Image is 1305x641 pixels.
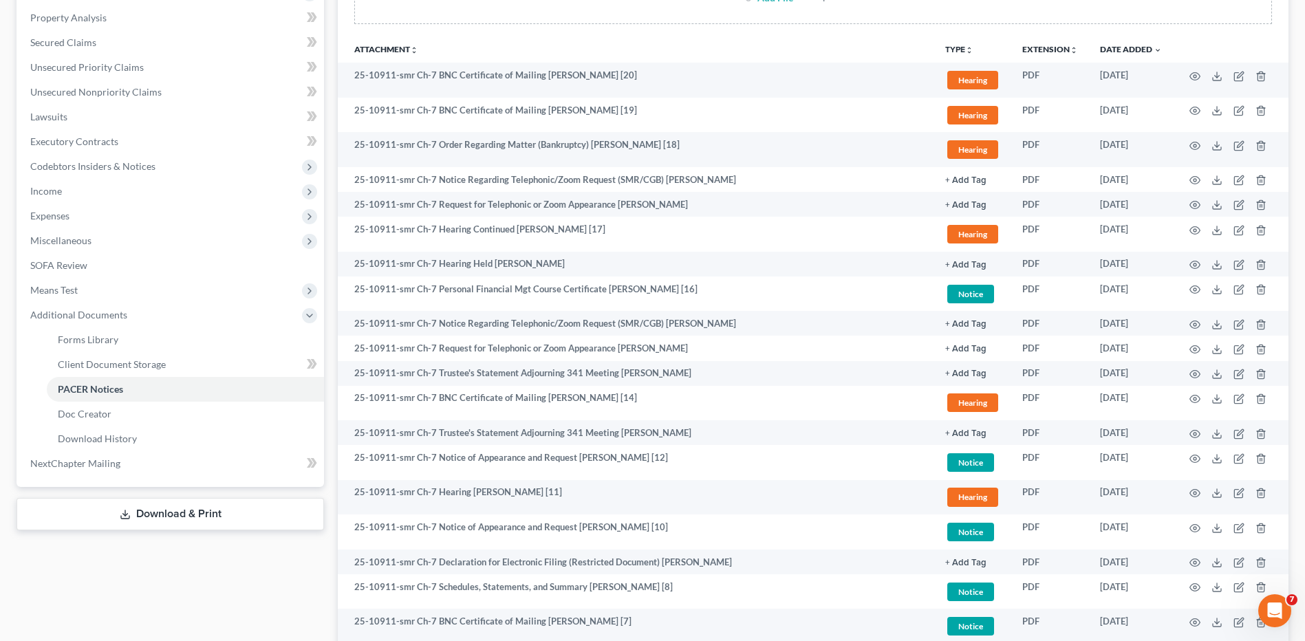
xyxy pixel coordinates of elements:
[945,521,1000,543] a: Notice
[945,369,986,378] button: + Add Tag
[945,486,1000,508] a: Hearing
[30,259,87,271] span: SOFA Review
[1011,311,1089,336] td: PDF
[945,451,1000,474] a: Notice
[1011,217,1089,252] td: PDF
[945,317,1000,330] a: + Add Tag
[1089,480,1173,515] td: [DATE]
[338,445,934,480] td: 25-10911-smr Ch-7 Notice of Appearance and Request [PERSON_NAME] [12]
[1089,192,1173,217] td: [DATE]
[945,176,986,185] button: + Add Tag
[945,391,1000,414] a: Hearing
[19,105,324,129] a: Lawsuits
[1011,574,1089,609] td: PDF
[338,217,934,252] td: 25-10911-smr Ch-7 Hearing Continued [PERSON_NAME] [17]
[947,140,998,159] span: Hearing
[1100,44,1162,54] a: Date Added expand_more
[30,61,144,73] span: Unsecured Priority Claims
[410,46,418,54] i: unfold_more
[1011,386,1089,421] td: PDF
[945,580,1000,603] a: Notice
[30,210,69,221] span: Expenses
[1258,594,1291,627] iframe: Intercom live chat
[945,429,986,438] button: + Add Tag
[947,453,994,472] span: Notice
[338,420,934,445] td: 25-10911-smr Ch-7 Trustee's Statement Adjourning 341 Meeting [PERSON_NAME]
[947,71,998,89] span: Hearing
[947,583,994,601] span: Notice
[1089,514,1173,550] td: [DATE]
[1089,336,1173,360] td: [DATE]
[338,514,934,550] td: 25-10911-smr Ch-7 Notice of Appearance and Request [PERSON_NAME] [10]
[19,6,324,30] a: Property Analysis
[338,574,934,609] td: 25-10911-smr Ch-7 Schedules, Statements, and Summary [PERSON_NAME] [8]
[945,104,1000,127] a: Hearing
[947,393,998,412] span: Hearing
[1286,594,1297,605] span: 7
[965,46,973,54] i: unfold_more
[945,138,1000,161] a: Hearing
[1011,336,1089,360] td: PDF
[1154,46,1162,54] i: expand_more
[945,367,1000,380] a: + Add Tag
[30,309,127,320] span: Additional Documents
[58,433,137,444] span: Download History
[338,98,934,133] td: 25-10911-smr Ch-7 BNC Certificate of Mailing [PERSON_NAME] [19]
[1011,276,1089,312] td: PDF
[1089,574,1173,609] td: [DATE]
[945,69,1000,91] a: Hearing
[1089,63,1173,98] td: [DATE]
[19,80,324,105] a: Unsecured Nonpriority Claims
[338,336,934,360] td: 25-10911-smr Ch-7 Request for Telephonic or Zoom Appearance [PERSON_NAME]
[58,408,111,420] span: Doc Creator
[30,235,91,246] span: Miscellaneous
[1089,276,1173,312] td: [DATE]
[945,615,1000,638] a: Notice
[945,558,986,567] button: + Add Tag
[947,106,998,124] span: Hearing
[1089,132,1173,167] td: [DATE]
[1089,550,1173,574] td: [DATE]
[58,358,166,370] span: Client Document Storage
[1011,98,1089,133] td: PDF
[338,480,934,515] td: 25-10911-smr Ch-7 Hearing [PERSON_NAME] [11]
[947,488,998,506] span: Hearing
[1011,445,1089,480] td: PDF
[58,383,123,395] span: PACER Notices
[1011,252,1089,276] td: PDF
[1089,217,1173,252] td: [DATE]
[338,167,934,192] td: 25-10911-smr Ch-7 Notice Regarding Telephonic/Zoom Request (SMR/CGB) [PERSON_NAME]
[945,261,986,270] button: + Add Tag
[945,283,1000,305] a: Notice
[47,327,324,352] a: Forms Library
[1089,445,1173,480] td: [DATE]
[19,253,324,278] a: SOFA Review
[1089,311,1173,336] td: [DATE]
[30,457,120,469] span: NextChapter Mailing
[1011,361,1089,386] td: PDF
[1011,514,1089,550] td: PDF
[30,185,62,197] span: Income
[30,86,162,98] span: Unsecured Nonpriority Claims
[945,201,986,210] button: + Add Tag
[30,135,118,147] span: Executory Contracts
[945,320,986,329] button: + Add Tag
[945,173,1000,186] a: + Add Tag
[945,426,1000,439] a: + Add Tag
[30,284,78,296] span: Means Test
[58,334,118,345] span: Forms Library
[1089,361,1173,386] td: [DATE]
[30,36,96,48] span: Secured Claims
[945,556,1000,569] a: + Add Tag
[1089,167,1173,192] td: [DATE]
[338,192,934,217] td: 25-10911-smr Ch-7 Request for Telephonic or Zoom Appearance [PERSON_NAME]
[1011,192,1089,217] td: PDF
[30,12,107,23] span: Property Analysis
[354,44,418,54] a: Attachmentunfold_more
[338,63,934,98] td: 25-10911-smr Ch-7 BNC Certificate of Mailing [PERSON_NAME] [20]
[1089,420,1173,445] td: [DATE]
[47,352,324,377] a: Client Document Storage
[1011,550,1089,574] td: PDF
[945,257,1000,270] a: + Add Tag
[47,402,324,426] a: Doc Creator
